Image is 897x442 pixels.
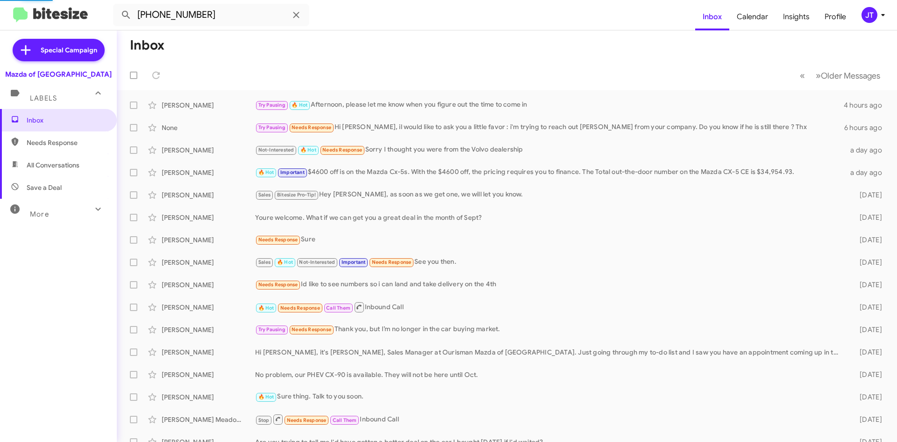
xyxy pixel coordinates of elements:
span: « [800,70,805,81]
div: $4600 off is on the Mazda Cx-5s. With the $4600 off, the pricing requires you to finance. The Tot... [255,167,845,178]
div: [DATE] [845,235,890,245]
span: Needs Response [258,282,298,288]
span: Try Pausing [258,102,285,108]
div: [PERSON_NAME] [162,101,255,110]
div: [PERSON_NAME] [162,348,255,357]
div: Thank you, but I’m no longer in the car buying market. [255,324,845,335]
div: See you then. [255,257,845,268]
span: Labels [30,94,57,102]
div: Sorry I thought you were from the Volvo dealership [255,145,845,155]
span: Important [280,169,305,175]
div: [PERSON_NAME] [162,370,255,379]
span: Needs Response [258,237,298,243]
button: Previous [794,66,811,85]
div: [DATE] [845,415,890,424]
span: Needs Response [27,138,106,147]
span: Not-Interested [258,147,294,153]
span: 🔥 Hot [300,147,316,153]
div: Inbound Call [255,413,845,425]
span: Try Pausing [258,326,285,333]
span: Sales [258,259,271,265]
div: Sure [255,234,845,245]
span: Needs Response [322,147,362,153]
div: [PERSON_NAME] [162,258,255,267]
span: Bitesize Pro-Tip! [277,192,316,198]
span: Needs Response [292,124,331,130]
div: Id like to see numbers so i can land and take delivery on the 4th [255,279,845,290]
span: Needs Response [280,305,320,311]
div: Hi [PERSON_NAME], il would like to ask you a little favor : i'm tryîng to reach out [PERSON_NAME... [255,122,844,133]
span: Sales [258,192,271,198]
div: [DATE] [845,348,890,357]
a: Calendar [729,3,776,30]
div: None [162,123,255,132]
div: Youre welcome. What if we can get you a great deal in the month of Sept? [255,213,845,222]
div: a day ago [845,168,890,177]
div: [PERSON_NAME] [162,325,255,334]
span: More [30,210,49,218]
span: Save a Deal [27,183,62,192]
div: [DATE] [845,280,890,290]
input: Search [113,4,309,26]
h1: Inbox [130,38,164,53]
span: 🔥 Hot [258,394,274,400]
nav: Page navigation example [795,66,886,85]
span: » [816,70,821,81]
div: [DATE] [845,258,890,267]
span: Needs Response [372,259,412,265]
span: All Conversations [27,160,79,170]
a: Insights [776,3,817,30]
a: Inbox [695,3,729,30]
div: [DATE] [845,190,890,200]
span: Older Messages [821,71,880,81]
div: Inbound Call [255,301,845,313]
span: 🔥 Hot [258,169,274,175]
span: Needs Response [292,326,331,333]
span: Inbox [27,116,106,125]
div: [PERSON_NAME] [162,280,255,290]
button: Next [810,66,886,85]
span: Needs Response [287,417,327,423]
div: Hey [PERSON_NAME], as soon as we get one, we will let you know. [255,189,845,200]
span: 🔥 Hot [277,259,293,265]
span: Call Them [333,417,357,423]
div: 4 hours ago [844,101,890,110]
div: Hi [PERSON_NAME], it's [PERSON_NAME], Sales Manager at Ourisman Mazda of [GEOGRAPHIC_DATA]. Just ... [255,348,845,357]
span: Important [342,259,366,265]
a: Profile [817,3,854,30]
div: Mazda of [GEOGRAPHIC_DATA] [5,70,112,79]
div: [PERSON_NAME] [162,392,255,402]
div: [DATE] [845,370,890,379]
span: Stop [258,417,270,423]
div: [PERSON_NAME] [162,235,255,245]
div: 6 hours ago [844,123,890,132]
div: [DATE] [845,213,890,222]
div: a day ago [845,145,890,155]
div: [PERSON_NAME] [162,213,255,222]
div: [PERSON_NAME] [162,168,255,177]
div: No problem, our PHEV CX-90 is available. They will not be here until Oct. [255,370,845,379]
div: [PERSON_NAME] [162,145,255,155]
a: Special Campaign [13,39,105,61]
span: Call Them [326,305,350,311]
span: 🔥 Hot [258,305,274,311]
div: [PERSON_NAME] [162,303,255,312]
div: Afternoon, please let me know when you figure out the time to come in [255,100,844,110]
div: [PERSON_NAME] [162,190,255,200]
div: [DATE] [845,392,890,402]
div: [DATE] [845,325,890,334]
button: JT [854,7,887,23]
span: 🔥 Hot [292,102,307,108]
span: Try Pausing [258,124,285,130]
div: Sure thing. Talk to you soon. [255,391,845,402]
span: Special Campaign [41,45,97,55]
span: Not-Interested [299,259,335,265]
div: JT [861,7,877,23]
div: [PERSON_NAME] Meadow [PERSON_NAME] [162,415,255,424]
div: [DATE] [845,303,890,312]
